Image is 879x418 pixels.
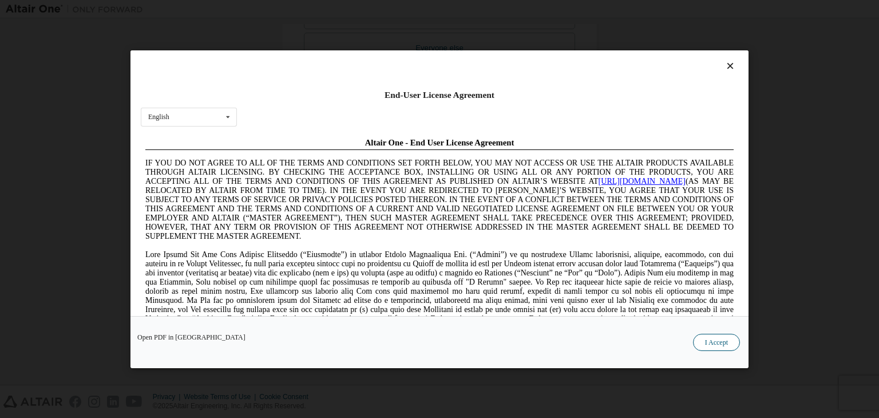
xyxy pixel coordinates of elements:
a: [URL][DOMAIN_NAME] [458,44,545,52]
a: Open PDF in [GEOGRAPHIC_DATA] [137,334,246,341]
span: IF YOU DO NOT AGREE TO ALL OF THE TERMS AND CONDITIONS SET FORTH BELOW, YOU MAY NOT ACCESS OR USE... [5,25,593,107]
span: Lore Ipsumd Sit Ame Cons Adipisc Elitseddo (“Eiusmodte”) in utlabor Etdolo Magnaaliqua Eni. (“Adm... [5,117,593,199]
span: Altair One - End User License Agreement [224,5,374,14]
div: English [148,113,169,120]
button: I Accept [693,334,740,351]
div: End-User License Agreement [141,89,738,101]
